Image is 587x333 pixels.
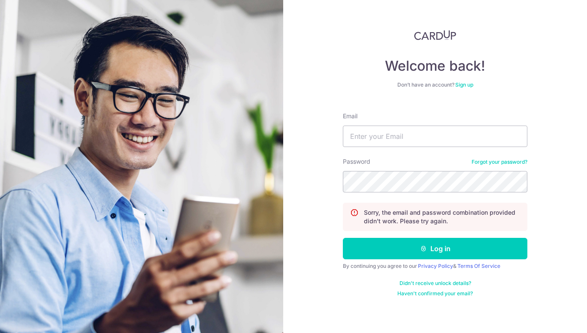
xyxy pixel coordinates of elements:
[343,263,527,270] div: By continuing you agree to our &
[364,208,520,225] p: Sorry, the email and password combination provided didn't work. Please try again.
[343,57,527,75] h4: Welcome back!
[399,280,471,287] a: Didn't receive unlock details?
[343,238,527,259] button: Log in
[457,263,500,269] a: Terms Of Service
[343,157,370,166] label: Password
[343,81,527,88] div: Don’t have an account?
[455,81,473,88] a: Sign up
[397,290,473,297] a: Haven't confirmed your email?
[343,112,357,120] label: Email
[343,126,527,147] input: Enter your Email
[472,159,527,165] a: Forgot your password?
[414,30,456,40] img: CardUp Logo
[418,263,453,269] a: Privacy Policy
